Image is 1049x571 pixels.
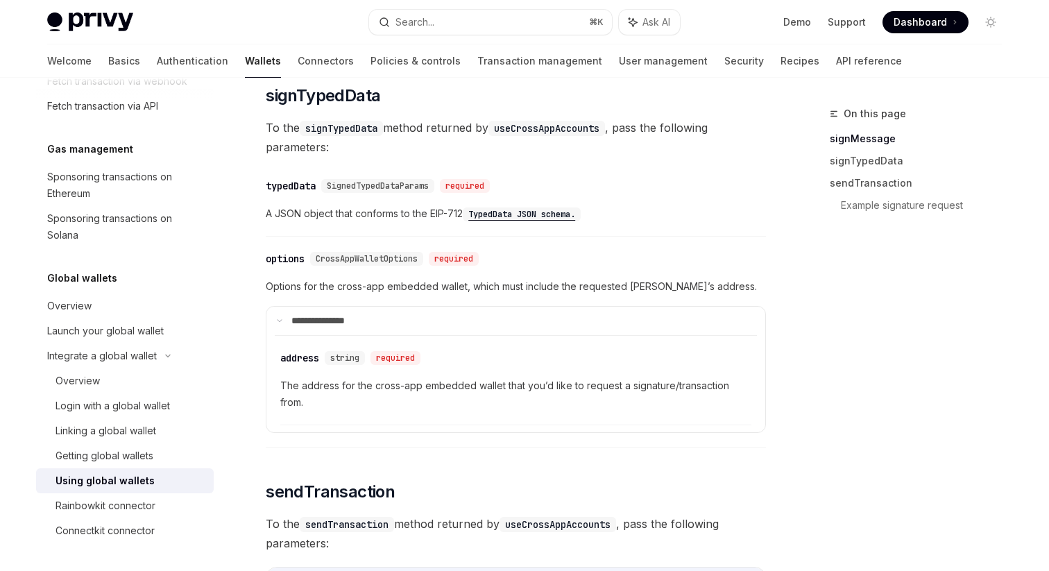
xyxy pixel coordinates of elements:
code: useCrossAppAccounts [488,121,605,136]
span: string [330,352,359,364]
a: Security [724,44,764,78]
span: CrossAppWalletOptions [316,253,418,264]
a: Linking a global wallet [36,418,214,443]
a: User management [619,44,708,78]
a: Sponsoring transactions on Ethereum [36,164,214,206]
a: Connectkit connector [36,518,214,543]
a: Getting global wallets [36,443,214,468]
a: Rainbowkit connector [36,493,214,518]
a: Overview [36,293,214,318]
div: Linking a global wallet [56,423,156,439]
a: Dashboard [882,11,969,33]
div: Getting global wallets [56,448,153,464]
span: A JSON object that conforms to the EIP-712 [266,205,766,222]
span: To the method returned by , pass the following parameters: [266,118,766,157]
h5: Gas management [47,141,133,157]
a: Transaction management [477,44,602,78]
a: Policies & controls [370,44,461,78]
a: Basics [108,44,140,78]
h5: Global wallets [47,270,117,287]
a: Fetch transaction via API [36,94,214,119]
div: address [280,351,319,365]
div: Overview [56,373,100,389]
div: Login with a global wallet [56,398,170,414]
a: sendTransaction [830,172,1013,194]
span: The address for the cross-app embedded wallet that you’d like to request a signature/transaction ... [280,377,751,411]
a: Overview [36,368,214,393]
div: Using global wallets [56,472,155,489]
a: TypedData JSON schema. [463,207,581,219]
img: light logo [47,12,133,32]
div: Sponsoring transactions on Solana [47,210,205,244]
a: Example signature request [841,194,1013,216]
code: signTypedData [300,121,383,136]
span: To the method returned by , pass the following parameters: [266,514,766,553]
div: Integrate a global wallet [47,348,157,364]
div: Search... [395,14,434,31]
a: signMessage [830,128,1013,150]
a: Connectors [298,44,354,78]
span: SignedTypedDataParams [327,180,429,191]
a: API reference [836,44,902,78]
a: Sponsoring transactions on Solana [36,206,214,248]
a: Using global wallets [36,468,214,493]
span: sendTransaction [266,481,395,503]
div: Launch your global wallet [47,323,164,339]
a: Recipes [781,44,819,78]
div: Overview [47,298,92,314]
a: Support [828,15,866,29]
code: useCrossAppAccounts [500,517,616,532]
span: Ask AI [642,15,670,29]
div: required [370,351,420,365]
span: signTypedData [266,85,380,107]
div: options [266,252,305,266]
div: Connectkit connector [56,522,155,539]
div: required [440,179,490,193]
a: Demo [783,15,811,29]
div: typedData [266,179,316,193]
span: Options for the cross-app embedded wallet, which must include the requested [PERSON_NAME]’s address. [266,278,766,295]
a: Wallets [245,44,281,78]
div: required [429,252,479,266]
a: Welcome [47,44,92,78]
code: TypedData JSON schema. [463,207,581,221]
div: Sponsoring transactions on Ethereum [47,169,205,202]
span: ⌘ K [589,17,604,28]
span: Dashboard [894,15,947,29]
div: Fetch transaction via API [47,98,158,114]
div: Rainbowkit connector [56,497,155,514]
button: Ask AI [619,10,680,35]
a: Authentication [157,44,228,78]
button: Toggle dark mode [980,11,1002,33]
span: On this page [844,105,906,122]
button: Search...⌘K [369,10,612,35]
code: sendTransaction [300,517,394,532]
a: Login with a global wallet [36,393,214,418]
a: signTypedData [830,150,1013,172]
a: Launch your global wallet [36,318,214,343]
